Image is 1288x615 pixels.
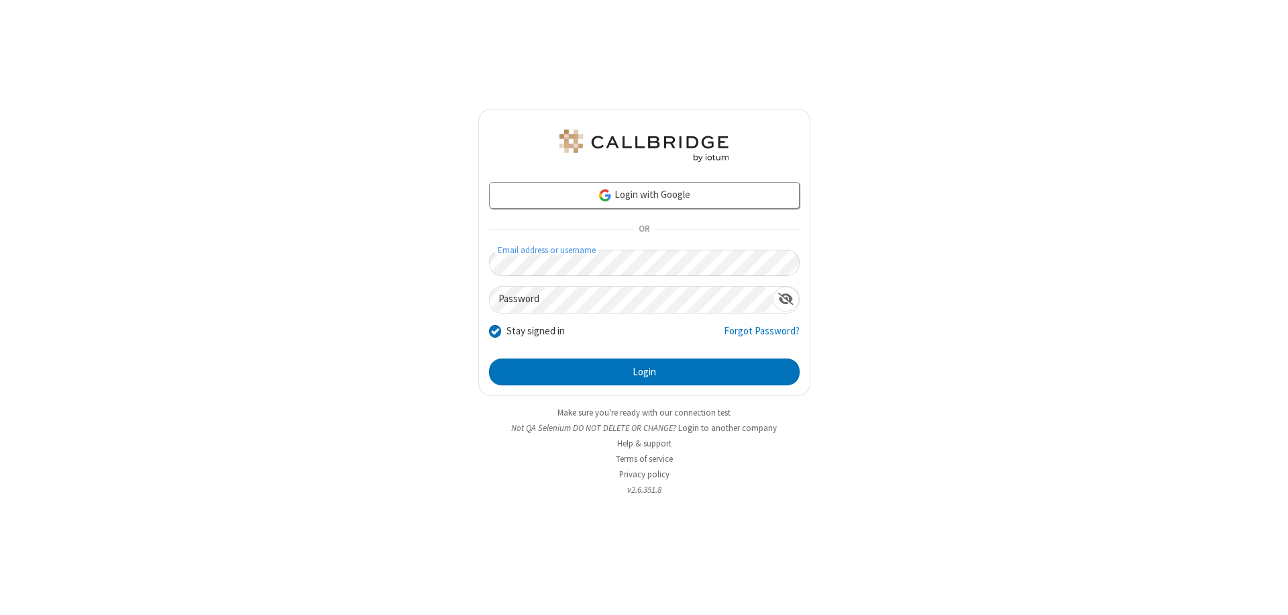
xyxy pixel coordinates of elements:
button: Login to another company [678,422,777,434]
input: Password [490,287,773,313]
input: Email address or username [489,250,800,276]
a: Login with Google [489,182,800,209]
a: Make sure you're ready with our connection test [557,407,731,418]
div: Show password [773,287,799,312]
li: Not QA Selenium DO NOT DELETE OR CHANGE? [478,422,810,434]
li: v2.6.351.8 [478,483,810,496]
span: OR [633,220,655,239]
button: Login [489,359,800,385]
label: Stay signed in [506,324,565,339]
a: Help & support [617,438,672,449]
img: QA Selenium DO NOT DELETE OR CHANGE [557,130,731,162]
img: google-icon.png [598,188,612,203]
a: Terms of service [616,453,673,465]
a: Privacy policy [619,469,669,480]
a: Forgot Password? [724,324,800,349]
